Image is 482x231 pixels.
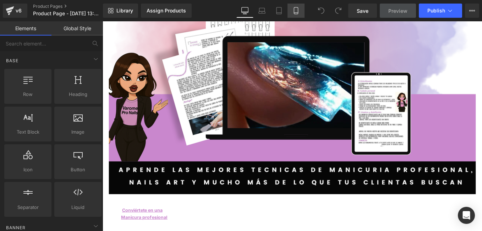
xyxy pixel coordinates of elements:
[56,166,99,173] span: Button
[51,21,103,36] a: Global Style
[56,128,99,136] span: Image
[380,4,416,18] a: Preview
[331,4,345,18] button: Redo
[6,166,49,173] span: Icon
[3,4,27,18] a: v6
[22,210,68,216] span: Conviértete en una
[357,7,368,15] span: Save
[6,128,49,136] span: Text Block
[33,4,115,9] a: Product Pages
[270,4,287,18] a: Tablet
[253,4,270,18] a: Laptop
[465,4,479,18] button: More
[21,219,73,225] strong: Manicura profesional
[147,8,186,14] div: Assign Products
[236,4,253,18] a: Desktop
[56,204,99,211] span: Liquid
[6,204,49,211] span: Separator
[287,4,305,18] a: Mobile
[419,4,462,18] button: Publish
[5,224,26,231] span: Banner
[427,8,445,14] span: Publish
[103,4,138,18] a: New Library
[314,4,328,18] button: Undo
[116,7,133,14] span: Library
[14,6,23,15] div: v6
[6,91,49,98] span: Row
[5,57,19,64] span: Base
[56,91,99,98] span: Heading
[33,11,101,16] span: Product Page - [DATE] 13:52:38
[388,7,407,15] span: Preview
[458,207,475,224] div: Open Intercom Messenger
